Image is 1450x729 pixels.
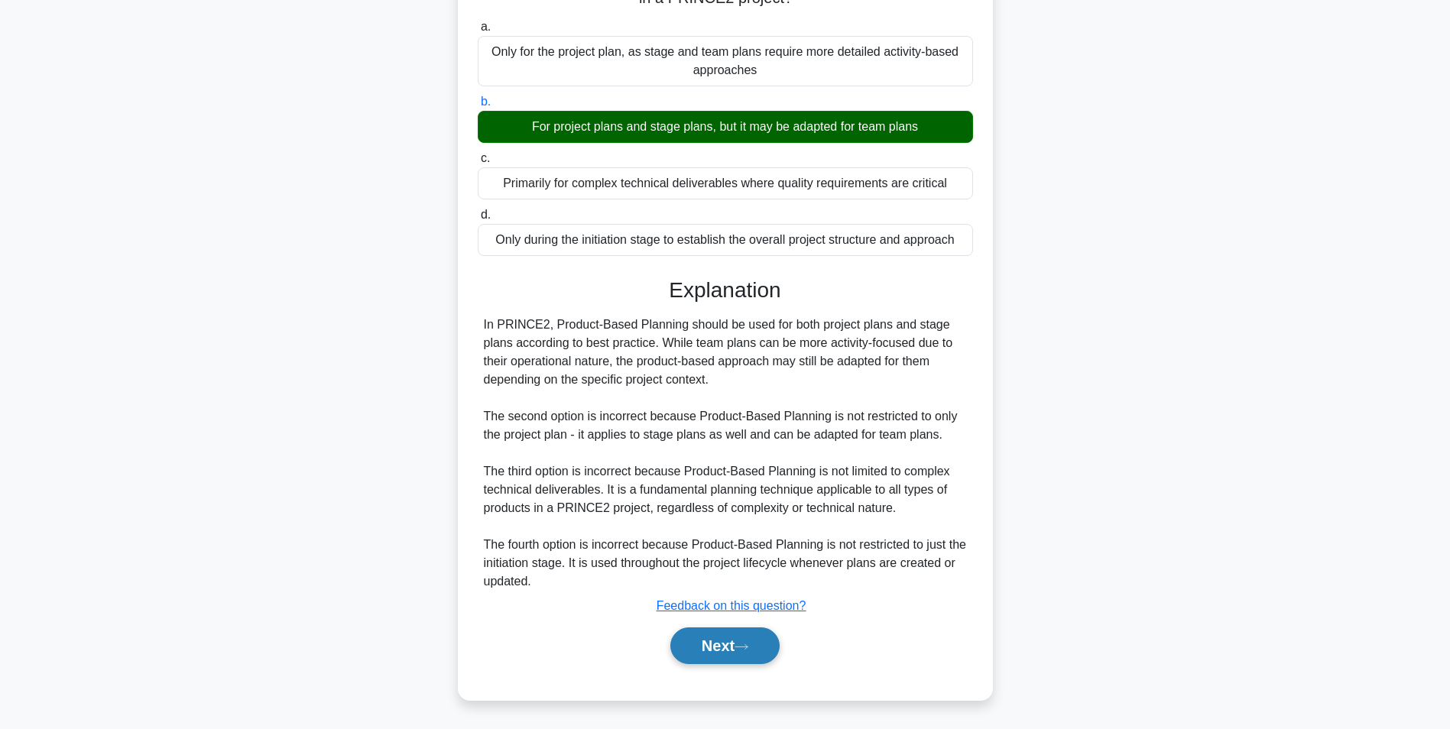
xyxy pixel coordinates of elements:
[481,208,491,221] span: d.
[481,20,491,33] span: a.
[478,111,973,143] div: For project plans and stage plans, but it may be adapted for team plans
[478,36,973,86] div: Only for the project plan, as stage and team plans require more detailed activity-based approaches
[478,167,973,199] div: Primarily for complex technical deliverables where quality requirements are critical
[484,316,967,591] div: In PRINCE2, Product-Based Planning should be used for both project plans and stage plans accordin...
[670,627,780,664] button: Next
[487,277,964,303] h3: Explanation
[481,151,490,164] span: c.
[478,224,973,256] div: Only during the initiation stage to establish the overall project structure and approach
[657,599,806,612] a: Feedback on this question?
[481,95,491,108] span: b.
